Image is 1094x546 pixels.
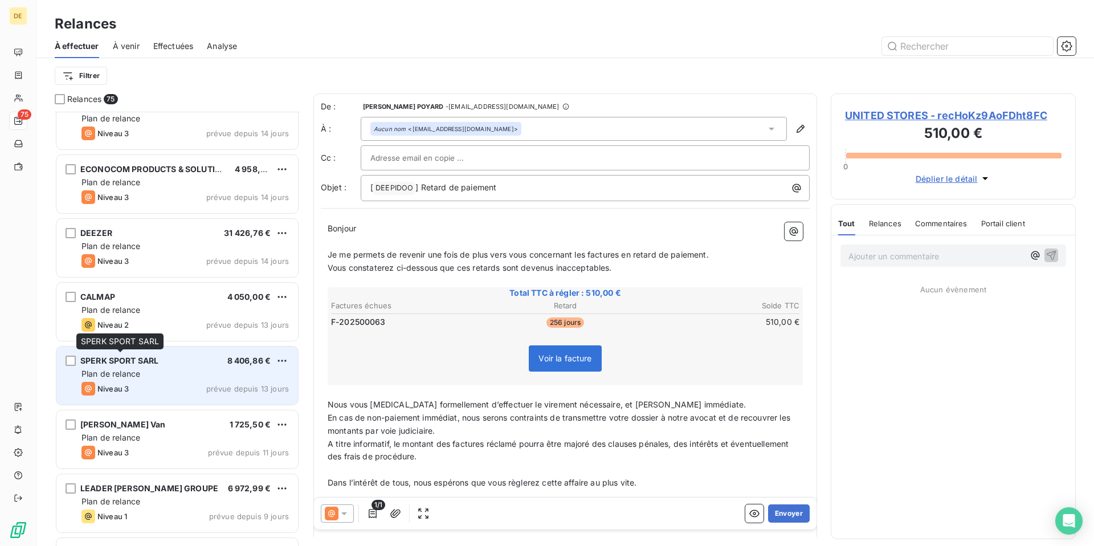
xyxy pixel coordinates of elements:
[538,353,591,363] span: Voir la facture
[228,483,271,493] span: 6 972,99 €
[81,433,140,442] span: Plan de relance
[230,419,271,429] span: 1 725,50 €
[372,500,385,510] span: 1/1
[104,94,117,104] span: 75
[328,439,791,462] span: A titre informatif, le montant des factures réclamé pourra être majoré des clauses pénales, des i...
[916,173,978,185] span: Déplier le détail
[446,103,559,110] span: - [EMAIL_ADDRESS][DOMAIN_NAME]
[55,67,107,85] button: Filtrer
[81,369,140,378] span: Plan de relance
[97,448,129,457] span: Niveau 3
[546,317,584,328] span: 256 jours
[97,512,127,521] span: Niveau 1
[80,356,158,365] span: SPERK SPORT SARL
[208,448,289,457] span: prévue depuis 11 jours
[370,149,493,166] input: Adresse email en copie ...
[487,300,643,312] th: Retard
[227,356,271,365] span: 8 406,86 €
[374,182,415,195] span: DEEPIDOO
[55,112,300,546] div: grid
[328,263,612,272] span: Vous constaterez ci-dessous que ces retards sont devenus inacceptables.
[838,219,855,228] span: Tout
[915,219,968,228] span: Commentaires
[80,292,115,301] span: CALMAP
[370,182,373,192] span: [
[81,113,140,123] span: Plan de relance
[67,93,101,105] span: Relances
[153,40,194,52] span: Effectuées
[81,336,159,346] span: SPERK SPORT SARL
[321,152,361,164] label: Cc :
[209,512,289,521] span: prévue depuis 9 jours
[768,504,810,523] button: Envoyer
[97,320,129,329] span: Niveau 2
[80,483,218,493] span: LEADER [PERSON_NAME] GROUPE
[415,182,496,192] span: ] Retard de paiement
[235,164,279,174] span: 4 958,00 €
[80,164,256,174] span: ECONOCOM PRODUCTS & SOLUTIONS SASU
[55,40,99,52] span: À effectuer
[9,7,27,25] div: DE
[321,182,346,192] span: Objet :
[321,123,361,135] label: À :
[845,108,1062,123] span: UNITED STORES - recHoKz9AoFDht8FC
[328,400,746,409] span: Nous vous [MEDICAL_DATA] formellement d’effectuer le virement nécessaire, et [PERSON_NAME] immédi...
[644,316,800,328] td: 510,00 €
[920,285,986,294] span: Aucun évènement
[97,384,129,393] span: Niveau 3
[374,125,406,133] em: Aucun nom
[328,413,793,435] span: En cas de non-paiement immédiat, nous serons contraints de transmettre votre dossier à notre avoc...
[9,521,27,539] img: Logo LeanPay
[207,40,237,52] span: Analyse
[644,300,800,312] th: Solde TTC
[97,129,129,138] span: Niveau 3
[206,256,289,266] span: prévue depuis 14 jours
[206,129,289,138] span: prévue depuis 14 jours
[869,219,901,228] span: Relances
[227,292,271,301] span: 4 050,00 €
[81,496,140,506] span: Plan de relance
[843,162,848,171] span: 0
[331,316,386,328] span: F-202500063
[328,250,709,259] span: Je me permets de revenir une fois de plus vers vous concernant les factures en retard de paiement.
[330,300,486,312] th: Factures échues
[97,193,129,202] span: Niveau 3
[845,123,1062,146] h3: 510,00 €
[81,177,140,187] span: Plan de relance
[981,219,1025,228] span: Portail client
[321,101,361,112] span: De :
[113,40,140,52] span: À venir
[55,14,116,34] h3: Relances
[912,172,995,185] button: Déplier le détail
[224,228,271,238] span: 31 426,76 €
[328,478,636,487] span: Dans l’intérêt de tous, nous espérons que vous règlerez cette affaire au plus vite.
[97,256,129,266] span: Niveau 3
[329,287,801,299] span: Total TTC à régler : 510,00 €
[1055,507,1083,535] div: Open Intercom Messenger
[80,228,112,238] span: DEEZER
[328,223,356,233] span: Bonjour
[18,109,31,120] span: 75
[81,241,140,251] span: Plan de relance
[81,305,140,315] span: Plan de relance
[206,384,289,393] span: prévue depuis 13 jours
[374,125,518,133] div: <[EMAIL_ADDRESS][DOMAIN_NAME]>
[206,320,289,329] span: prévue depuis 13 jours
[882,37,1053,55] input: Rechercher
[363,103,443,110] span: [PERSON_NAME] POYARD
[206,193,289,202] span: prévue depuis 14 jours
[80,419,166,429] span: [PERSON_NAME] Van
